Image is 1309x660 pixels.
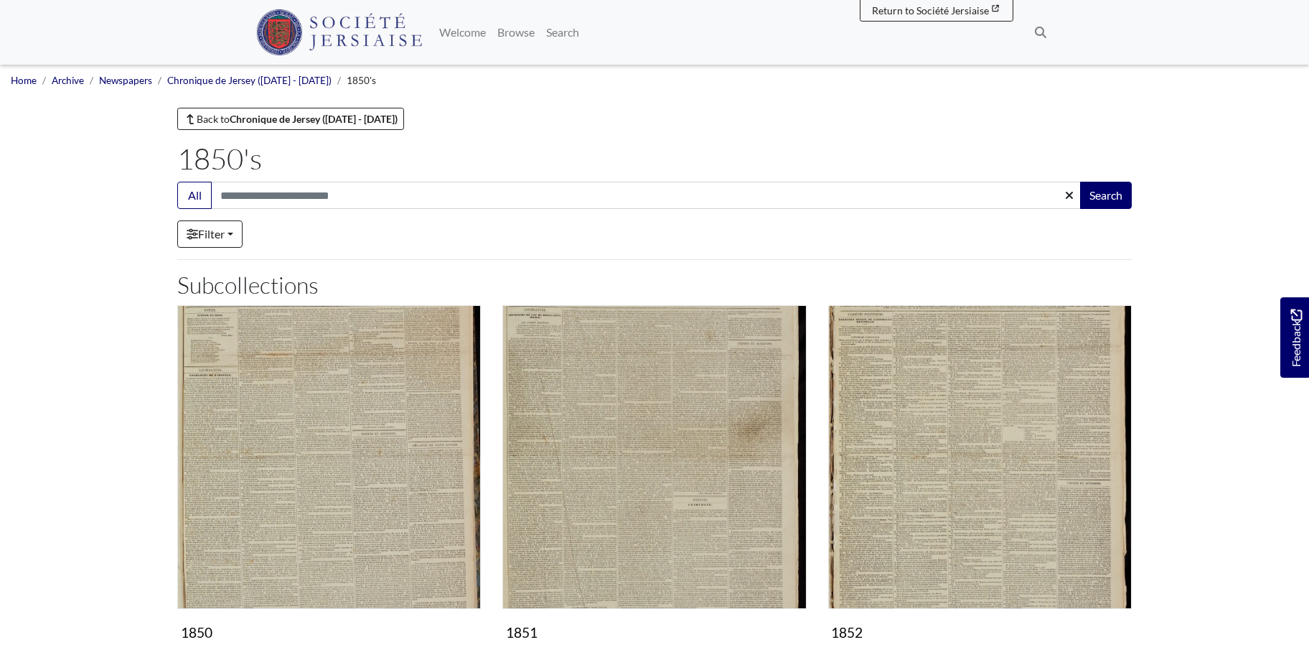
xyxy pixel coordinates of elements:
[177,182,212,209] button: All
[167,75,332,86] a: Chronique de Jersey ([DATE] - [DATE])
[1287,309,1305,367] span: Feedback
[230,113,398,125] strong: Chronique de Jersey ([DATE] - [DATE])
[177,271,1132,299] h2: Subcollections
[256,9,422,55] img: Société Jersiaise
[177,108,404,130] a: Back toChronique de Jersey ([DATE] - [DATE])
[872,4,989,17] span: Return to Société Jersiaise
[256,6,422,59] a: Société Jersiaise logo
[492,18,540,47] a: Browse
[502,305,806,647] a: 1851 1851
[177,141,1132,176] h1: 1850's
[1280,297,1309,378] a: Would you like to provide feedback?
[347,75,376,86] span: 1850's
[540,18,585,47] a: Search
[502,305,806,609] img: 1851
[177,305,481,609] img: 1850
[828,305,1132,609] img: 1852
[11,75,37,86] a: Home
[177,305,481,647] a: 1850 1850
[52,75,84,86] a: Archive
[99,75,152,86] a: Newspapers
[1080,182,1132,209] button: Search
[211,182,1082,209] input: Search this collection...
[433,18,492,47] a: Welcome
[828,305,1132,647] a: 1852 1852
[177,220,243,248] a: Filter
